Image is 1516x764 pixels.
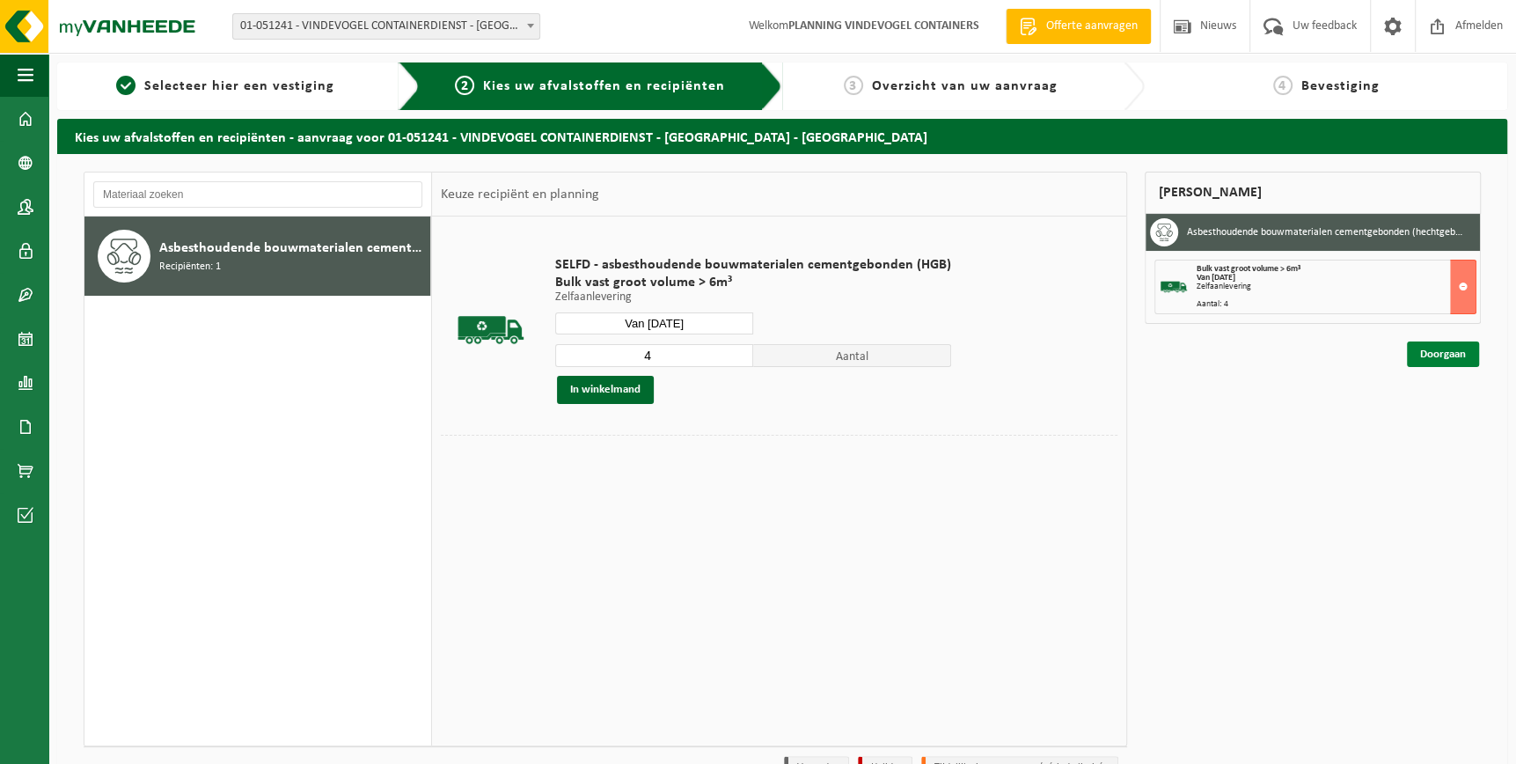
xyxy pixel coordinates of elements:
span: Bulk vast groot volume > 6m³ [555,274,951,291]
span: Bevestiging [1301,79,1380,93]
div: Aantal: 4 [1197,300,1476,309]
h3: Asbesthoudende bouwmaterialen cementgebonden (hechtgebonden) [1187,218,1467,246]
strong: PLANNING VINDEVOGEL CONTAINERS [788,19,979,33]
span: Overzicht van uw aanvraag [872,79,1058,93]
a: 1Selecteer hier een vestiging [66,76,384,97]
span: 01-051241 - VINDEVOGEL CONTAINERDIENST - OUDENAARDE - OUDENAARDE [232,13,540,40]
span: Kies uw afvalstoffen en recipiënten [483,79,725,93]
span: Aantal [753,344,951,367]
span: Offerte aanvragen [1042,18,1142,35]
div: [PERSON_NAME] [1145,172,1481,214]
span: Asbesthoudende bouwmaterialen cementgebonden (hechtgebonden) [159,238,426,259]
span: SELFD - asbesthoudende bouwmaterialen cementgebonden (HGB) [555,256,951,274]
a: Doorgaan [1407,342,1479,367]
span: Selecteer hier een vestiging [144,79,334,93]
div: Keuze recipiënt en planning [432,173,608,217]
a: Offerte aanvragen [1006,9,1151,44]
p: Zelfaanlevering [555,291,951,304]
span: 1 [116,76,135,95]
span: 2 [455,76,474,95]
div: Zelfaanlevering [1197,283,1476,291]
span: 3 [844,76,863,95]
input: Selecteer datum [555,312,753,334]
strong: Van [DATE] [1197,273,1235,283]
span: 01-051241 - VINDEVOGEL CONTAINERDIENST - OUDENAARDE - OUDENAARDE [233,14,539,39]
span: 4 [1273,76,1293,95]
h2: Kies uw afvalstoffen en recipiënten - aanvraag voor 01-051241 - VINDEVOGEL CONTAINERDIENST - [GEO... [57,119,1507,153]
span: Bulk vast groot volume > 6m³ [1197,264,1300,274]
input: Materiaal zoeken [93,181,422,208]
button: In winkelmand [557,376,654,404]
span: Recipiënten: 1 [159,259,221,275]
button: Asbesthoudende bouwmaterialen cementgebonden (hechtgebonden) Recipiënten: 1 [84,217,431,296]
